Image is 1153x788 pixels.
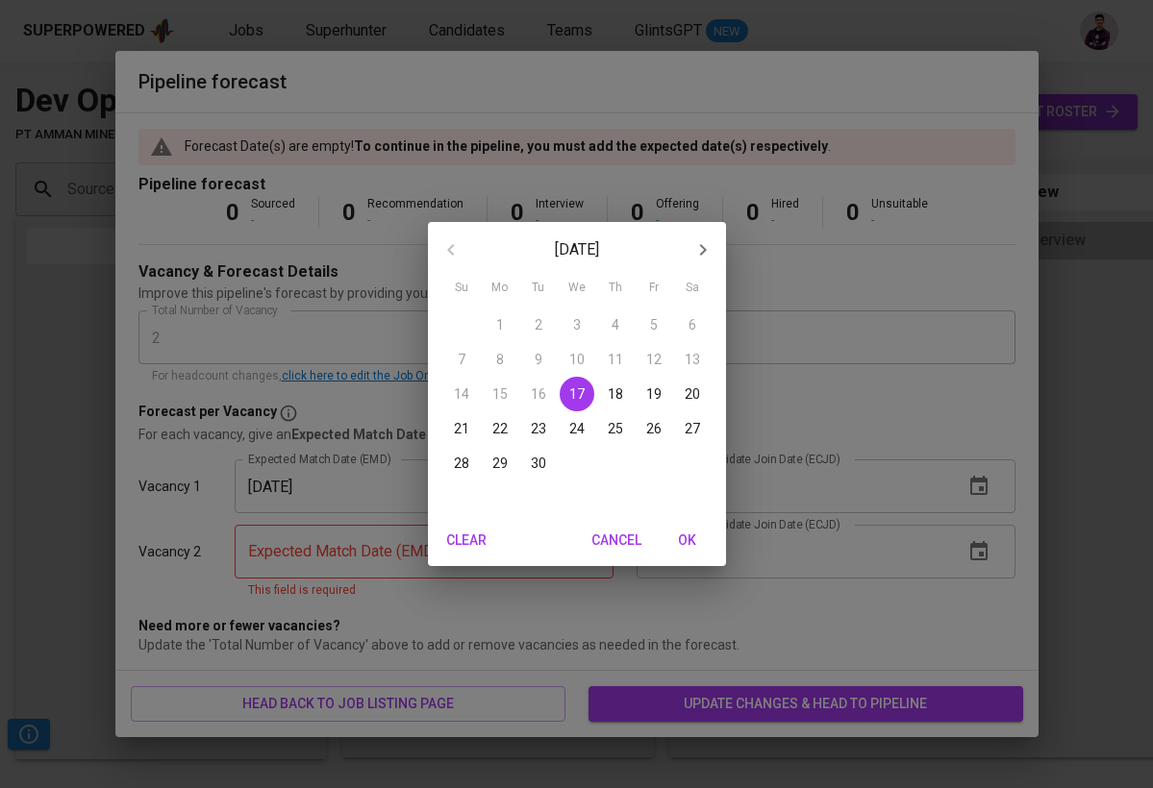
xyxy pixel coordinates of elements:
span: Fr [637,279,671,298]
p: 18 [608,384,623,404]
p: 29 [492,454,508,473]
button: Clear [436,523,497,558]
p: 21 [454,419,469,438]
span: Tu [521,279,556,298]
button: OK [657,523,718,558]
button: 24 [560,411,594,446]
span: OK [664,529,711,553]
p: 20 [685,384,700,404]
span: Mo [483,279,517,298]
button: 21 [444,411,479,446]
button: 20 [675,377,710,411]
p: 23 [531,419,546,438]
button: 22 [483,411,517,446]
button: 26 [637,411,671,446]
button: 27 [675,411,710,446]
button: 29 [483,446,517,480]
button: Cancel [584,523,649,558]
p: 17 [569,384,585,404]
span: Th [598,279,633,298]
span: Su [444,279,479,298]
button: 30 [521,446,556,480]
button: 23 [521,411,556,446]
p: [DATE] [474,238,680,261]
span: Cancel [591,529,641,553]
p: 28 [454,454,469,473]
p: 27 [685,419,700,438]
p: 19 [646,384,662,404]
span: Sa [675,279,710,298]
button: 19 [637,377,671,411]
p: 24 [569,419,585,438]
span: We [560,279,594,298]
p: 30 [531,454,546,473]
button: 28 [444,446,479,480]
button: 25 [598,411,633,446]
p: 25 [608,419,623,438]
p: 22 [492,419,508,438]
p: 26 [646,419,662,438]
span: Clear [443,529,489,553]
button: 17 [560,377,594,411]
button: 18 [598,377,633,411]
